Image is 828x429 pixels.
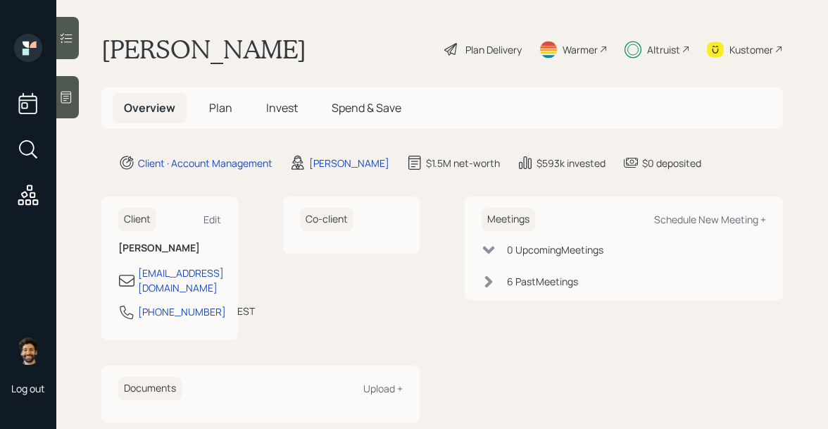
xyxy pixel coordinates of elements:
[124,100,175,116] span: Overview
[14,337,42,365] img: eric-schwartz-headshot.png
[642,156,701,170] div: $0 deposited
[563,42,598,57] div: Warmer
[482,208,535,231] h6: Meetings
[203,213,221,226] div: Edit
[729,42,773,57] div: Kustomer
[118,377,182,400] h6: Documents
[465,42,522,57] div: Plan Delivery
[363,382,403,395] div: Upload +
[266,100,298,116] span: Invest
[309,156,389,170] div: [PERSON_NAME]
[537,156,606,170] div: $593k invested
[654,213,766,226] div: Schedule New Meeting +
[507,274,578,289] div: 6 Past Meeting s
[138,266,224,295] div: [EMAIL_ADDRESS][DOMAIN_NAME]
[118,242,221,254] h6: [PERSON_NAME]
[118,208,156,231] h6: Client
[11,382,45,395] div: Log out
[507,242,603,257] div: 0 Upcoming Meeting s
[101,34,306,65] h1: [PERSON_NAME]
[138,304,226,319] div: [PHONE_NUMBER]
[426,156,500,170] div: $1.5M net-worth
[300,208,353,231] h6: Co-client
[138,156,272,170] div: Client · Account Management
[332,100,401,116] span: Spend & Save
[647,42,680,57] div: Altruist
[209,100,232,116] span: Plan
[237,304,255,318] div: EST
